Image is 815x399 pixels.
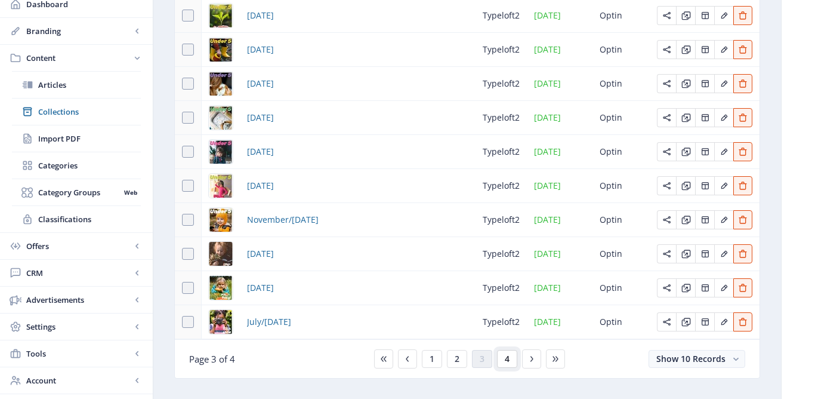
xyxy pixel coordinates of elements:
[695,111,714,122] a: Edit page
[733,77,752,88] a: Edit page
[209,4,233,27] img: a87f818c-34e4-4548-8f41-41a6c0f27bb5.jpg
[676,145,695,156] a: Edit page
[247,76,274,91] span: [DATE]
[247,179,274,193] span: [DATE]
[592,135,650,169] td: Optin
[209,38,233,62] img: d79c92ca-bd99-4565-8f21-89b58e19be70.jpg
[527,271,592,305] td: [DATE]
[476,33,527,67] td: typeloft2
[649,350,745,368] button: Show 10 Records
[38,106,141,118] span: Collections
[12,99,141,125] a: Collections
[676,179,695,191] a: Edit page
[26,52,131,64] span: Content
[527,305,592,339] td: [DATE]
[733,43,752,54] a: Edit page
[472,350,492,368] button: 3
[714,213,733,225] a: Edit page
[695,179,714,191] a: Edit page
[733,247,752,259] a: Edit page
[26,321,131,333] span: Settings
[657,111,676,122] a: Edit page
[26,267,131,279] span: CRM
[12,206,141,232] a: Classifications
[209,276,233,300] img: 7931f286-a05f-45b2-b7f3-8b76aefd872e.jpg
[695,145,714,156] a: Edit page
[592,169,650,203] td: Optin
[733,9,752,20] a: Edit page
[657,9,676,20] a: Edit page
[657,281,676,293] a: Edit page
[695,43,714,54] a: Edit page
[476,237,527,271] td: typeloft2
[189,353,235,365] span: Page 3 of 4
[476,135,527,169] td: typeloft2
[527,237,592,271] td: [DATE]
[676,43,695,54] a: Edit page
[657,77,676,88] a: Edit page
[209,106,233,130] img: 9a836b9c-1363-43f3-ab83-08fe2af593e8.jpg
[714,77,733,88] a: Edit page
[38,133,141,145] span: Import PDF
[12,179,141,205] a: Category GroupsWeb
[695,281,714,293] a: Edit page
[455,354,459,364] span: 2
[247,315,291,329] span: July/[DATE]
[209,242,233,266] img: 025a50ef-fce6-45fa-888b-5304f07c14a0.jpg
[676,77,695,88] a: Edit page
[676,281,695,293] a: Edit page
[695,77,714,88] a: Edit page
[38,79,141,91] span: Articles
[422,350,442,368] button: 1
[527,203,592,237] td: [DATE]
[714,179,733,191] a: Edit page
[247,8,274,23] a: [DATE]
[430,354,434,364] span: 1
[247,213,319,227] a: November/[DATE]
[527,135,592,169] td: [DATE]
[695,315,714,327] a: Edit page
[714,43,733,54] a: Edit page
[209,72,233,96] img: 74cc7a89-1d6b-48bb-8385-61bbf41e2d6b.jpg
[209,310,233,334] img: 3117b7c4-c4ee-44bf-b56d-d1d9b9ef4f19.jpg
[527,33,592,67] td: [DATE]
[733,179,752,191] a: Edit page
[733,315,752,327] a: Edit page
[247,145,274,159] a: [DATE]
[476,271,527,305] td: typeloft2
[656,353,726,364] span: Show 10 Records
[592,67,650,101] td: Optin
[38,159,141,171] span: Categories
[676,111,695,122] a: Edit page
[12,72,141,98] a: Articles
[714,9,733,20] a: Edit page
[676,315,695,327] a: Edit page
[733,213,752,225] a: Edit page
[12,152,141,179] a: Categories
[476,67,527,101] td: typeloft2
[476,203,527,237] td: typeloft2
[592,237,650,271] td: Optin
[733,281,752,293] a: Edit page
[527,101,592,135] td: [DATE]
[247,111,274,125] span: [DATE]
[695,213,714,225] a: Edit page
[476,169,527,203] td: typeloft2
[247,42,274,57] a: [DATE]
[38,213,141,225] span: Classifications
[733,145,752,156] a: Edit page
[733,111,752,122] a: Edit page
[714,315,733,327] a: Edit page
[657,145,676,156] a: Edit page
[447,350,467,368] button: 2
[714,247,733,259] a: Edit page
[592,101,650,135] td: Optin
[209,140,233,164] img: 87aac243-20af-4a3e-859d-1258a83a3487.jpg
[676,213,695,225] a: Edit page
[676,9,695,20] a: Edit page
[209,174,233,198] img: a5b666bb-3ec1-4d24-b17c-1f4dfd0b3649.jpg
[527,169,592,203] td: [DATE]
[120,186,141,198] nb-badge: Web
[247,281,274,295] a: [DATE]
[247,247,274,261] a: [DATE]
